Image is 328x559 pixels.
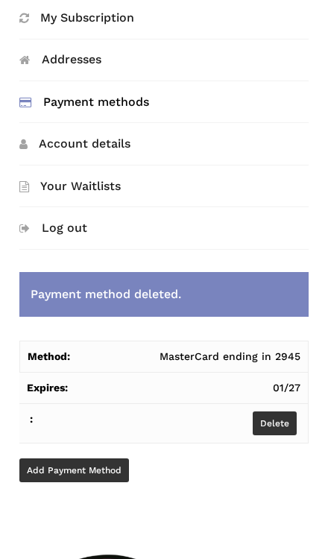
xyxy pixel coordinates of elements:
[19,207,308,248] a: Log out
[19,123,308,164] a: Account details
[19,458,129,482] a: Add payment method
[19,81,308,122] a: Payment methods
[19,40,308,80] a: Addresses
[253,411,297,435] a: Delete
[19,272,308,317] div: Payment method deleted.
[19,373,308,404] td: 01/27
[19,165,308,206] a: Your Waitlists
[19,341,308,373] td: MasterCard ending in 2945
